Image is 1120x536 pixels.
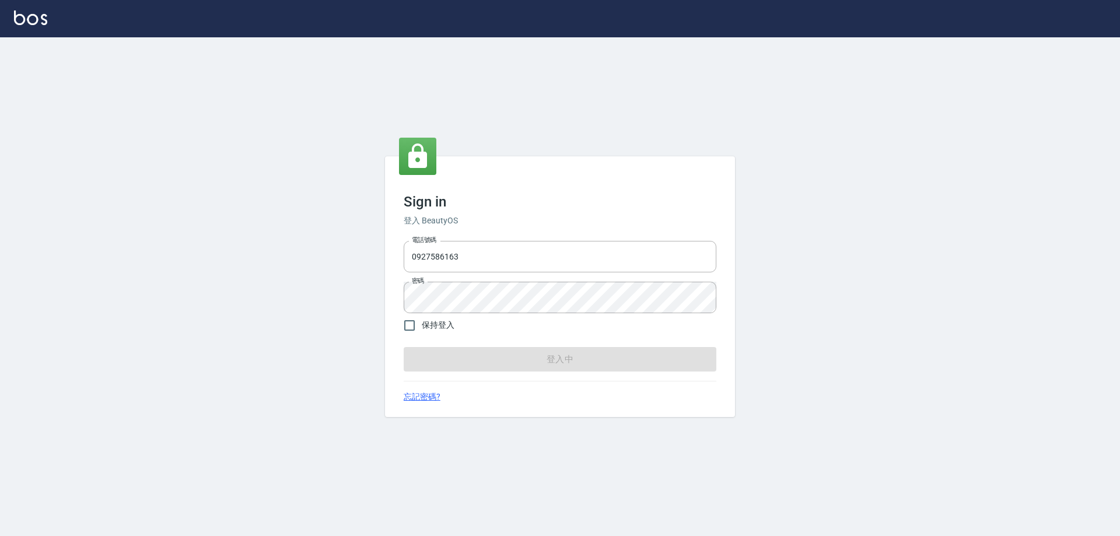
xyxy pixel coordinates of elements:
h6: 登入 BeautyOS [404,215,716,227]
h3: Sign in [404,194,716,210]
img: Logo [14,10,47,25]
span: 保持登入 [422,319,454,331]
label: 密碼 [412,276,424,285]
label: 電話號碼 [412,236,436,244]
a: 忘記密碼? [404,391,440,403]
